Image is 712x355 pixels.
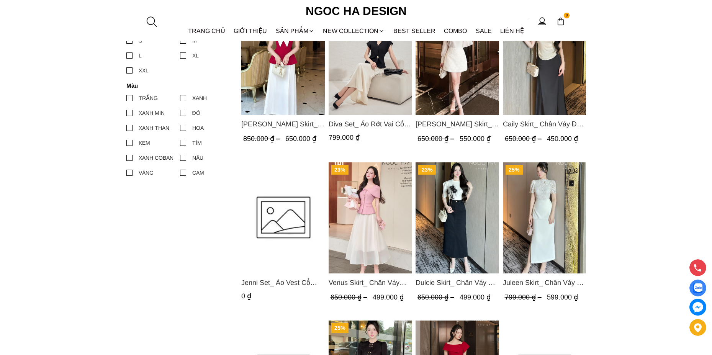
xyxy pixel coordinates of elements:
[460,293,491,301] span: 499.000 ₫
[417,135,456,142] span: 650.000 ₫
[547,293,578,301] span: 599.000 ₫
[328,119,412,129] span: Diva Set_ Áo Rớt Vai Cổ V, Chân Váy Lụa Đuôi Cá A1078+CV134
[502,119,586,129] a: Link to Caily Skirt_ Chân Váy Đuôi Cá Lụa Đen CV117
[547,135,578,142] span: 450.000 ₫
[229,21,272,41] a: GIỚI THIỆU
[416,119,499,129] a: Link to Lisa Skirt_ Chân Váy A Ren Hoa CV125
[496,21,529,41] a: LIÊN HỆ
[693,283,702,293] img: Display image
[241,277,325,288] span: Jenni Set_ Áo Vest Cổ Tròn Đính Cúc, Chân Váy Tơ Màu Xanh A1051+CV132
[460,135,491,142] span: 550.000 ₫
[192,154,203,162] div: NÂU
[192,139,202,147] div: TÍM
[139,109,165,117] div: XANH MIN
[241,4,325,115] img: Sara Skirt_ Chân Váy Xếp Ly Màu Trắng CV135
[372,293,403,301] span: 499.000 ₫
[139,66,149,75] div: XXL
[330,293,369,301] span: 650.000 ₫
[564,13,570,19] span: 0
[416,162,499,273] img: Dulcie Skirt_ Chân Váy Bò Dáng Bút Chì A CV130
[139,124,169,132] div: XANH THAN
[328,134,359,141] span: 799.000 ₫
[502,4,586,115] a: Product image - Caily Skirt_ Chân Váy Đuôi Cá Lụa Đen CV117
[241,292,251,300] span: 0 ₫
[192,51,199,60] div: XL
[192,94,207,102] div: XANH
[416,277,499,288] a: Link to Dulcie Skirt_ Chân Váy Bò Dáng Bút Chì A CV130
[471,21,496,41] a: SALE
[389,21,440,41] a: BEST SELLER
[502,162,586,273] a: Product image - Juleen Skirt_ Chân Váy Tà Hông Xẻ Sườn Màu Trắng CV122
[126,82,229,89] h4: Màu
[328,162,412,273] img: Venus Skirt_ Chân Váy Xòe Màu Kem CV131
[139,94,158,102] div: TRẮNG
[502,162,586,273] img: Juleen Skirt_ Chân Váy Tà Hông Xẻ Sườn Màu Trắng CV122
[328,277,412,288] a: Link to Venus Skirt_ Chân Váy Xòe Màu Kem CV131
[241,162,325,273] img: Jenni Set_ Áo Vest Cổ Tròn Đính Cúc, Chân Váy Tơ Màu Xanh A1051+CV132
[502,4,586,115] img: Caily Skirt_ Chân Váy Đuôi Cá Lụa Đen CV117
[241,119,325,129] span: [PERSON_NAME] Skirt_ Chân Váy Xếp Ly Màu Trắng CV135
[192,124,204,132] div: HOA
[184,21,230,41] a: TRANG CHỦ
[285,135,316,142] span: 650.000 ₫
[502,277,586,288] span: Juleen Skirt_ Chân Váy Tà Hông Xẻ Sườn Màu Trắng CV122
[272,21,319,41] div: SẢN PHẨM
[139,154,173,162] div: XANH COBAN
[417,293,456,301] span: 650.000 ₫
[241,162,325,273] a: Product image - Jenni Set_ Áo Vest Cổ Tròn Đính Cúc, Chân Váy Tơ Màu Xanh A1051+CV132
[328,162,412,273] a: Product image - Venus Skirt_ Chân Váy Xòe Màu Kem CV131
[689,299,706,316] a: messenger
[241,277,325,288] a: Link to Jenni Set_ Áo Vest Cổ Tròn Đính Cúc, Chân Váy Tơ Màu Xanh A1051+CV132
[502,119,586,129] span: Caily Skirt_ Chân Váy Đuôi Cá Lụa Đen CV117
[416,4,499,115] img: Lisa Skirt_ Chân Váy A Ren Hoa CV125
[504,135,543,142] span: 650.000 ₫
[319,21,389,41] a: NEW COLLECTION
[243,135,282,142] span: 850.000 ₫
[241,4,325,115] a: Product image - Sara Skirt_ Chân Váy Xếp Ly Màu Trắng CV135
[139,139,150,147] div: KEM
[502,277,586,288] a: Link to Juleen Skirt_ Chân Váy Tà Hông Xẻ Sườn Màu Trắng CV122
[416,162,499,273] a: Product image - Dulcie Skirt_ Chân Váy Bò Dáng Bút Chì A CV130
[416,277,499,288] span: Dulcie Skirt_ Chân Váy Bò Dáng Bút Chì A CV130
[328,277,412,288] span: Venus Skirt_ Chân Váy Xòe Màu Kem CV131
[241,119,325,129] a: Link to Sara Skirt_ Chân Váy Xếp Ly Màu Trắng CV135
[440,21,471,41] a: Combo
[416,4,499,115] a: Product image - Lisa Skirt_ Chân Váy A Ren Hoa CV125
[299,2,414,20] a: Ngoc Ha Design
[328,119,412,129] a: Link to Diva Set_ Áo Rớt Vai Cổ V, Chân Váy Lụa Đuôi Cá A1078+CV134
[139,169,154,177] div: VÀNG
[504,293,543,301] span: 799.000 ₫
[192,109,200,117] div: ĐỎ
[557,17,565,26] img: img-CART-ICON-ksit0nf1
[416,119,499,129] span: [PERSON_NAME] Skirt_ Chân Váy A Ren Hoa CV125
[689,280,706,296] a: Display image
[328,4,412,115] img: Diva Set_ Áo Rớt Vai Cổ V, Chân Váy Lụa Đuôi Cá A1078+CV134
[328,4,412,115] a: Product image - Diva Set_ Áo Rớt Vai Cổ V, Chân Váy Lụa Đuôi Cá A1078+CV134
[192,169,204,177] div: CAM
[139,51,142,60] div: L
